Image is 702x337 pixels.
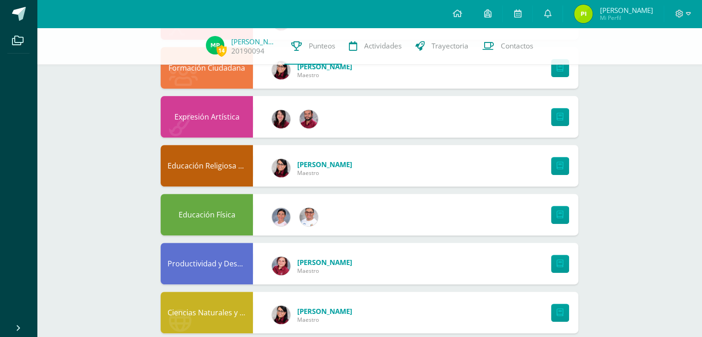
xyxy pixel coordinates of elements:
[161,194,253,235] div: Educación Física
[161,145,253,187] div: Educación Religiosa Escolar
[300,110,318,128] img: 5d51c81de9bbb3fffc4019618d736967.png
[272,257,290,275] img: 258f2c28770a8c8efa47561a5b85f558.png
[206,36,224,54] img: e6769e232b4a25b83c1d52f426c8e6c8.png
[297,62,352,71] span: [PERSON_NAME]
[297,258,352,267] span: [PERSON_NAME]
[231,37,277,46] a: [PERSON_NAME]
[364,41,402,51] span: Actividades
[408,28,475,65] a: Trayectoria
[161,243,253,284] div: Productividad y Desarrollo
[272,61,290,79] img: b345338c6bf3bbe1de0ed29d358e1117.png
[432,41,468,51] span: Trayectoria
[272,208,290,226] img: 9abbe43aaafe0ed17d550ebc90d1790c.png
[300,208,318,226] img: 805811bcaf86086e66a0616b189278fe.png
[297,169,352,177] span: Maestro
[272,110,290,128] img: 97d0c8fa0986aa0795e6411a21920e60.png
[600,14,653,22] span: Mi Perfil
[297,160,352,169] span: [PERSON_NAME]
[600,6,653,15] span: [PERSON_NAME]
[297,316,352,324] span: Maestro
[231,46,264,56] a: 20190094
[297,71,352,79] span: Maestro
[161,292,253,333] div: Ciencias Naturales y Tecnología
[284,28,342,65] a: Punteos
[309,41,335,51] span: Punteos
[501,41,533,51] span: Contactos
[161,96,253,138] div: Expresión Artística
[574,5,593,23] img: c70bde84b00b396cf25d6b26c2840643.png
[272,159,290,177] img: b345338c6bf3bbe1de0ed29d358e1117.png
[272,306,290,324] img: b345338c6bf3bbe1de0ed29d358e1117.png
[475,28,540,65] a: Contactos
[216,45,227,56] span: 14
[161,47,253,89] div: Formación Ciudadana
[342,28,408,65] a: Actividades
[297,307,352,316] span: [PERSON_NAME]
[297,267,352,275] span: Maestro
